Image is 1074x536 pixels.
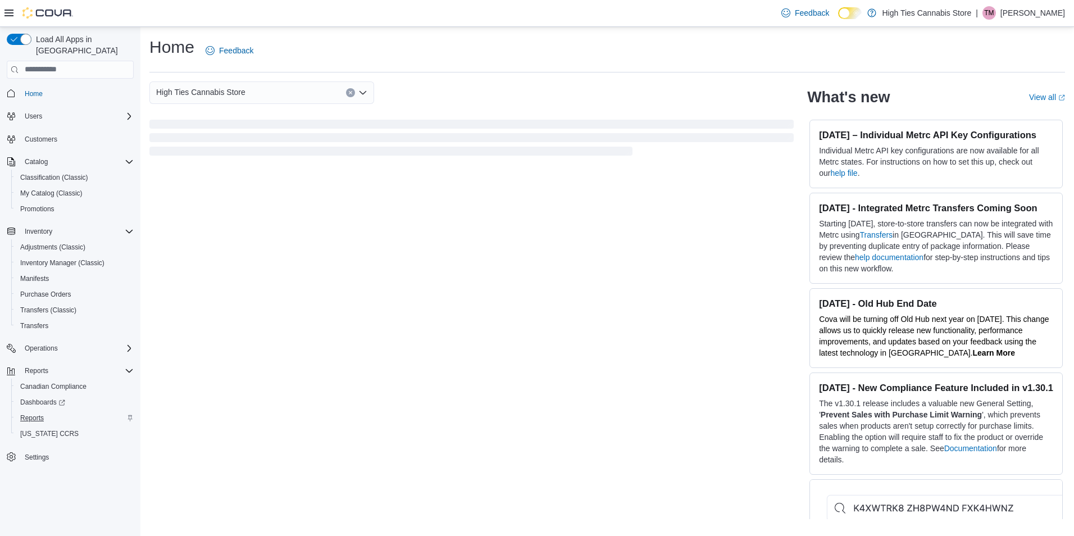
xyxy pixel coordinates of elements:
[882,6,971,20] p: High Ties Cannabis Store
[855,253,923,262] a: help documentation
[16,202,59,216] a: Promotions
[984,6,994,20] span: TM
[819,129,1053,140] h3: [DATE] – Individual Metrc API Key Configurations
[20,173,88,182] span: Classification (Classic)
[2,108,138,124] button: Users
[149,122,794,158] span: Loading
[16,171,134,184] span: Classification (Classic)
[25,135,57,144] span: Customers
[982,6,996,20] div: Theresa Morgan
[201,39,258,62] a: Feedback
[25,89,43,98] span: Home
[20,342,62,355] button: Operations
[25,227,52,236] span: Inventory
[20,321,48,330] span: Transfers
[16,411,48,425] a: Reports
[2,448,138,465] button: Settings
[25,366,48,375] span: Reports
[2,340,138,356] button: Operations
[11,271,138,287] button: Manifests
[11,201,138,217] button: Promotions
[219,45,253,56] span: Feedback
[20,155,134,169] span: Catalog
[22,7,73,19] img: Cova
[819,298,1053,309] h3: [DATE] - Old Hub End Date
[16,240,90,254] a: Adjustments (Classic)
[11,185,138,201] button: My Catalog (Classic)
[1029,93,1065,102] a: View allExternal link
[25,157,48,166] span: Catalog
[16,427,134,440] span: Washington CCRS
[20,225,134,238] span: Inventory
[819,315,1049,357] span: Cova will be turning off Old Hub next year on [DATE]. This change allows us to quickly release ne...
[16,303,81,317] a: Transfers (Classic)
[20,290,71,299] span: Purchase Orders
[20,225,57,238] button: Inventory
[16,187,87,200] a: My Catalog (Classic)
[11,239,138,255] button: Adjustments (Classic)
[16,256,134,270] span: Inventory Manager (Classic)
[11,379,138,394] button: Canadian Compliance
[25,112,42,121] span: Users
[11,255,138,271] button: Inventory Manager (Classic)
[25,344,58,353] span: Operations
[2,363,138,379] button: Reports
[16,411,134,425] span: Reports
[2,154,138,170] button: Catalog
[860,230,893,239] a: Transfers
[16,256,109,270] a: Inventory Manager (Classic)
[819,218,1053,274] p: Starting [DATE], store-to-store transfers can now be integrated with Metrc using in [GEOGRAPHIC_D...
[20,364,53,378] button: Reports
[16,272,53,285] a: Manifests
[20,133,62,146] a: Customers
[25,453,49,462] span: Settings
[11,287,138,302] button: Purchase Orders
[20,398,65,407] span: Dashboards
[16,288,76,301] a: Purchase Orders
[777,2,834,24] a: Feedback
[16,171,93,184] a: Classification (Classic)
[807,88,890,106] h2: What's new
[20,414,44,423] span: Reports
[1000,6,1065,20] p: [PERSON_NAME]
[358,88,367,97] button: Open list of options
[20,451,53,464] a: Settings
[11,302,138,318] button: Transfers (Classic)
[16,272,134,285] span: Manifests
[16,288,134,301] span: Purchase Orders
[16,380,91,393] a: Canadian Compliance
[20,132,134,146] span: Customers
[16,240,134,254] span: Adjustments (Classic)
[1058,94,1065,101] svg: External link
[31,34,134,56] span: Load All Apps in [GEOGRAPHIC_DATA]
[20,306,76,315] span: Transfers (Classic)
[20,110,47,123] button: Users
[20,189,83,198] span: My Catalog (Classic)
[20,258,104,267] span: Inventory Manager (Classic)
[795,7,829,19] span: Feedback
[11,426,138,442] button: [US_STATE] CCRS
[20,274,49,283] span: Manifests
[156,85,245,99] span: High Ties Cannabis Store
[16,187,134,200] span: My Catalog (Classic)
[16,202,134,216] span: Promotions
[20,155,52,169] button: Catalog
[11,318,138,334] button: Transfers
[821,410,982,419] strong: Prevent Sales with Purchase Limit Warning
[20,243,85,252] span: Adjustments (Classic)
[20,382,87,391] span: Canadian Compliance
[20,87,134,101] span: Home
[838,19,839,20] span: Dark Mode
[819,145,1053,179] p: Individual Metrc API key configurations are now available for all Metrc states. For instructions ...
[16,380,134,393] span: Canadian Compliance
[976,6,978,20] p: |
[838,7,862,19] input: Dark Mode
[2,131,138,147] button: Customers
[11,410,138,426] button: Reports
[2,85,138,102] button: Home
[346,88,355,97] button: Clear input
[973,348,1015,357] a: Learn More
[944,444,997,453] a: Documentation
[16,396,70,409] a: Dashboards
